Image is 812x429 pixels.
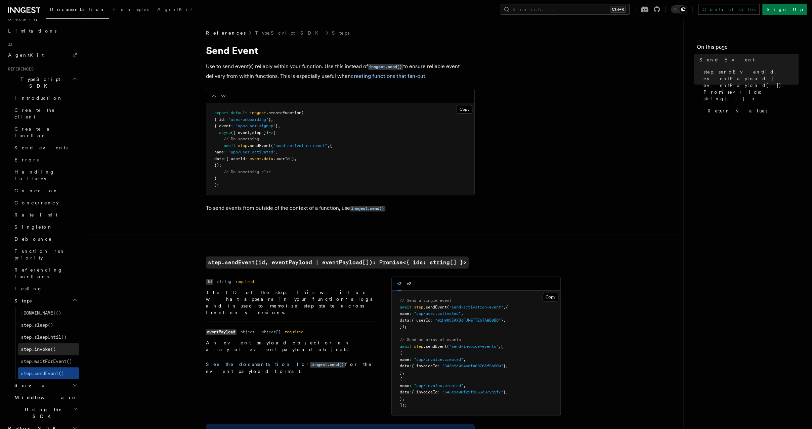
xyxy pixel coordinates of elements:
[214,124,231,128] span: { event
[400,350,402,355] span: {
[12,221,79,233] a: Singleton
[701,66,799,105] a: step.sendEvent(id, eventPayload | eventPayload[]): Promise<{ ids: string[] }>
[226,156,245,161] span: { userId
[18,319,79,331] a: step.sleep()
[368,63,403,69] a: inngest.send()
[12,295,79,307] button: Steps
[708,107,767,114] span: Return values
[273,156,294,161] span: .userId }
[50,7,105,12] span: Documentation
[400,337,461,342] span: // Send an array of events
[14,200,59,205] span: Concurrency
[409,390,412,394] span: :
[206,256,469,269] a: step.sendEvent(id, eventPayload | eventPayload[]): Promise<{ ids: string[] }>
[327,143,330,148] span: ,
[501,318,503,323] span: }
[503,318,506,323] span: ,
[671,5,687,13] button: Toggle dark mode
[224,117,226,122] span: :
[412,390,437,394] span: { invoiceId
[14,95,63,101] span: Introduction
[12,233,79,245] a: Debounce
[409,357,412,362] span: :
[447,305,449,309] span: (
[228,117,268,122] span: "user-onboarding"
[697,54,799,66] a: Send Event
[14,224,53,230] span: Singleton
[255,30,323,36] a: TypeScript SDK
[12,185,79,197] a: Cancel on
[400,364,409,368] span: data
[543,293,558,301] button: Copy
[14,157,39,162] span: Errors
[12,209,79,221] a: Rate limit
[18,367,79,379] a: step.sendEvent()
[157,7,193,12] span: AgentKit
[12,391,79,403] button: Middleware
[407,277,411,291] button: v2
[206,289,375,316] p: The ID of the step. This will be what appears in your function's logs and is used to memoize step...
[449,344,499,349] span: "send-invoice-events"
[412,318,430,323] span: { userId
[414,383,463,388] span: "app/invoice.created"
[8,52,44,58] span: AgentKit
[224,156,226,161] span: :
[14,212,57,218] span: Rate limit
[368,64,403,70] code: inngest.send()
[221,89,226,103] button: v2
[400,311,409,316] span: name
[5,49,79,61] a: AgentKit
[206,44,475,56] h1: Send Event
[214,110,228,115] span: export
[8,16,38,21] span: Security
[271,117,273,122] span: ,
[113,7,149,12] span: Examples
[273,143,327,148] span: "send-activation-event"
[21,371,64,376] span: step.sendEvent()
[506,305,508,309] span: {
[503,364,506,368] span: }
[236,124,275,128] span: "app/user.signup"
[14,107,55,120] span: Create the client
[206,361,375,375] p: for the event payload format.
[21,322,53,328] span: step.sleep()
[400,318,409,323] span: data
[18,331,79,343] a: step.sleepUntil()
[153,2,197,18] a: AgentKit
[14,286,42,291] span: Testing
[423,344,447,349] span: .sendEvent
[397,277,401,291] button: v3
[206,339,375,353] p: An event payload object or an array of event payload objects.
[400,324,407,329] span: });
[5,42,12,48] span: AI
[214,150,224,154] span: name
[400,377,402,381] span: {
[264,156,273,161] span: data
[214,117,224,122] span: { id
[463,383,466,388] span: ,
[503,305,506,309] span: ,
[503,390,506,394] span: }
[5,73,79,92] button: TypeScript SDK
[409,364,412,368] span: :
[12,406,73,420] span: Using the SDK
[268,130,273,135] span: =>
[414,305,423,309] span: step
[501,4,630,15] button: Search...Ctrl+K
[12,154,79,166] a: Errors
[268,117,271,122] span: }
[449,305,503,309] span: "send-activation-event"
[8,28,56,34] span: Limitations
[238,143,247,148] span: step
[21,310,61,316] span: [DOMAIN_NAME]()
[12,297,32,304] span: Steps
[224,170,271,174] span: // Do something else
[330,143,332,148] span: {
[18,307,79,319] a: [DOMAIN_NAME]()
[21,334,67,340] span: step.sleepUntil()
[206,329,237,335] code: eventPayload
[12,264,79,283] a: Referencing functions
[14,236,52,242] span: Debounce
[447,344,449,349] span: (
